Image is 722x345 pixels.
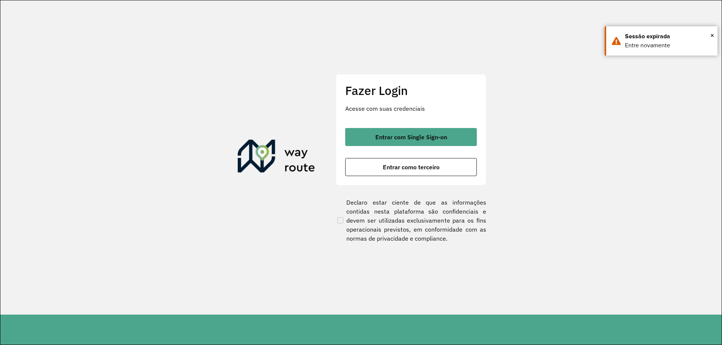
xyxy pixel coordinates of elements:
p: Acesse com suas credenciais [345,104,477,113]
div: Sessão expirada [625,32,712,41]
button: button [345,158,477,176]
div: Entre novamente [625,41,712,50]
button: button [345,128,477,146]
span: Entrar com Single Sign-on [375,134,447,140]
span: Entrar como terceiro [383,164,440,170]
label: Declaro estar ciente de que as informações contidas nesta plataforma são confidenciais e devem se... [336,198,486,243]
h2: Fazer Login [345,83,477,98]
span: × [710,30,714,41]
img: Roteirizador AmbevTech [238,140,315,176]
button: Close [710,30,714,41]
